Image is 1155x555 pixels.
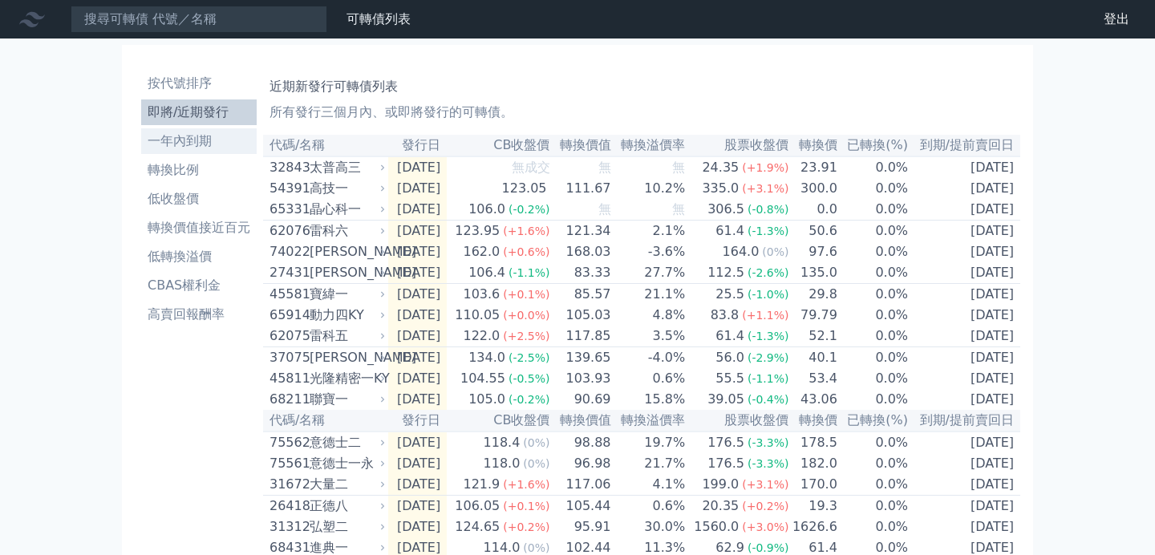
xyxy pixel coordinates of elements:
span: (-0.2%) [509,203,550,216]
div: 103.6 [460,285,503,304]
th: 代碼/名稱 [263,410,388,431]
th: 發行日 [388,135,447,156]
div: 25.5 [712,285,748,304]
td: 182.0 [789,453,837,474]
p: 所有發行三個月內、或即將發行的可轉債。 [269,103,1014,122]
div: 弘塑二 [310,517,382,537]
td: [DATE] [909,326,1020,347]
td: [DATE] [388,305,447,326]
h1: 近期新發行可轉債列表 [269,77,1014,96]
td: [DATE] [388,496,447,517]
th: 轉換價 [789,410,837,431]
div: [PERSON_NAME] [310,263,382,282]
td: 0.0 [789,199,837,221]
td: 121.34 [551,221,612,242]
td: 103.93 [551,368,612,389]
div: 83.8 [707,306,743,325]
div: 106.05 [452,496,503,516]
span: (-1.3%) [748,225,789,237]
div: 306.5 [704,200,748,219]
td: [DATE] [909,221,1020,242]
span: (+0.1%) [503,500,549,512]
td: 2.1% [612,221,687,242]
iframe: Chat Widget [1075,478,1155,555]
div: 32843 [269,158,306,177]
td: 96.98 [551,453,612,474]
td: 19.3 [789,496,837,517]
div: 335.0 [699,179,742,198]
td: [DATE] [909,262,1020,284]
span: (+0.0%) [503,309,549,322]
div: 74022 [269,242,306,261]
td: 19.7% [612,431,687,453]
td: 0.0% [838,326,909,347]
span: (-0.8%) [748,203,789,216]
div: 動力四KY [310,306,382,325]
span: (-0.2%) [509,393,550,406]
div: 聯寶一 [310,390,382,409]
td: 21.7% [612,453,687,474]
td: 90.69 [551,389,612,410]
span: (0%) [523,457,549,470]
div: 124.65 [452,517,503,537]
td: [DATE] [388,241,447,262]
li: 即將/近期發行 [141,103,257,122]
td: 29.8 [789,284,837,306]
td: 0.0% [838,347,909,369]
td: 0.0% [838,453,909,474]
span: (-2.6%) [748,266,789,279]
span: (-3.3%) [748,436,789,449]
span: (+1.1%) [742,309,788,322]
li: 低收盤價 [141,189,257,209]
th: 已轉換(%) [838,410,909,431]
div: 雷科六 [310,221,382,241]
td: 117.06 [551,474,612,496]
span: (+1.6%) [503,225,549,237]
div: 123.05 [499,179,550,198]
span: (+3.0%) [742,521,788,533]
div: 176.5 [704,454,748,473]
td: [DATE] [909,156,1020,178]
td: [DATE] [388,262,447,284]
td: [DATE] [909,241,1020,262]
a: 按代號排序 [141,71,257,96]
td: 0.6% [612,496,687,517]
td: 27.7% [612,262,687,284]
div: 寶緯一 [310,285,382,304]
a: 高賣回報酬率 [141,302,257,327]
td: 4.8% [612,305,687,326]
td: [DATE] [909,431,1020,453]
th: 轉換價 [789,135,837,156]
td: 15.8% [612,389,687,410]
td: [DATE] [388,347,447,369]
td: [DATE] [388,326,447,347]
li: 轉換比例 [141,160,257,180]
a: CBAS權利金 [141,273,257,298]
td: [DATE] [388,178,447,199]
td: 0.0% [838,305,909,326]
div: 118.0 [480,454,524,473]
a: 登出 [1091,6,1142,32]
td: 117.85 [551,326,612,347]
div: 118.4 [480,433,524,452]
td: [DATE] [388,389,447,410]
span: (+2.5%) [503,330,549,342]
td: [DATE] [909,517,1020,537]
span: (-0.9%) [748,541,789,554]
span: (-1.1%) [509,266,550,279]
div: 176.5 [704,433,748,452]
td: [DATE] [909,474,1020,496]
div: 65331 [269,200,306,219]
a: 低轉換溢價 [141,244,257,269]
td: [DATE] [909,496,1020,517]
td: [DATE] [909,368,1020,389]
div: 晶心科一 [310,200,382,219]
td: 1626.6 [789,517,837,537]
div: 104.55 [457,369,509,388]
td: 0.0% [838,284,909,306]
div: 199.0 [699,475,742,494]
div: 55.5 [712,369,748,388]
td: 79.79 [789,305,837,326]
td: 53.4 [789,368,837,389]
td: 52.1 [789,326,837,347]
